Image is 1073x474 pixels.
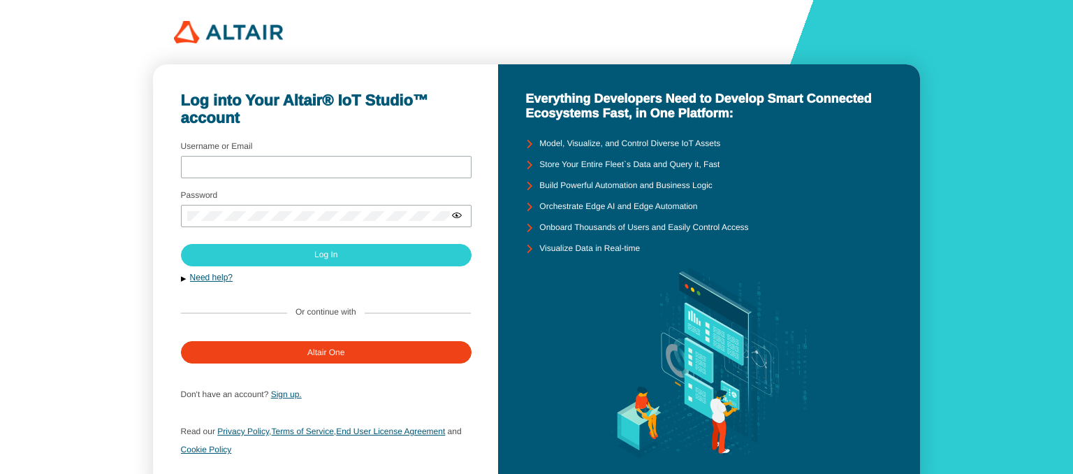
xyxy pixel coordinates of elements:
[190,273,233,282] a: Need help?
[590,259,828,467] img: background.svg
[539,223,748,233] unity-typography: Onboard Thousands of Users and Easily Control Access
[181,141,253,151] label: Username or Email
[181,389,269,399] span: Don't have an account?
[525,92,892,120] unity-typography: Everything Developers Need to Develop Smart Connected Ecosystems Fast, in One Platform:
[181,422,471,459] p: , ,
[181,272,471,284] button: Need help?
[217,426,269,436] a: Privacy Policy
[295,308,356,317] label: Or continue with
[539,160,720,170] unity-typography: Store Your Entire Fleet`s Data and Query it, Fast
[181,92,471,127] unity-typography: Log into Your Altair® IoT Studio™ account
[271,426,333,436] a: Terms of Service
[181,445,232,454] a: Cookie Policy
[539,202,697,212] unity-typography: Orchestrate Edge AI and Edge Automation
[448,426,462,436] span: and
[336,426,445,436] a: End User License Agreement
[181,190,218,200] label: Password
[181,426,215,436] span: Read our
[539,181,712,191] unity-typography: Build Powerful Automation and Business Logic
[539,139,720,149] unity-typography: Model, Visualize, and Control Diverse IoT Assets
[271,389,302,399] a: Sign up.
[174,21,282,43] img: 320px-Altair_logo.png
[539,244,640,254] unity-typography: Visualize Data in Real-time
